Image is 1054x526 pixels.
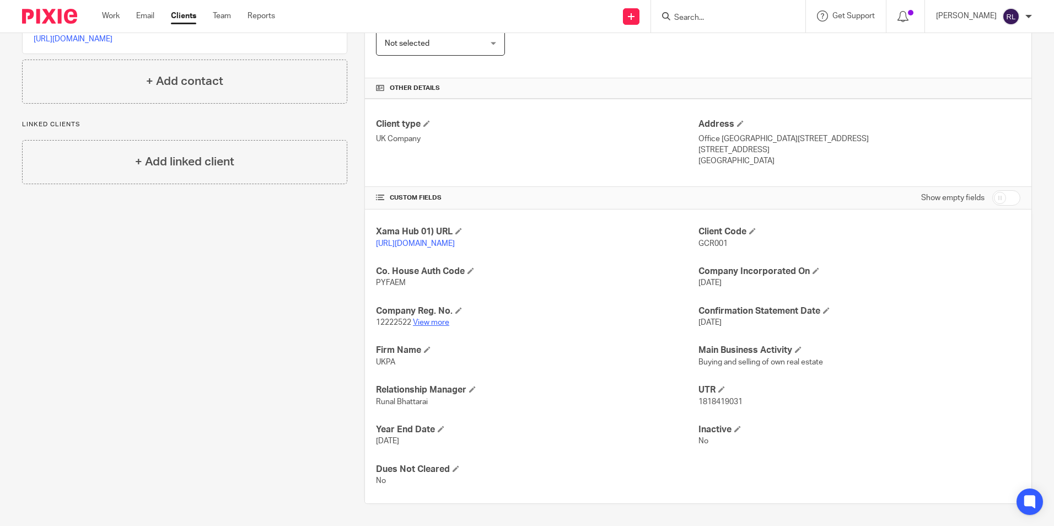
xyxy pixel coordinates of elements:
h4: CUSTOM FIELDS [376,194,698,202]
span: UKPA [376,358,395,366]
h4: Dues Not Cleared [376,464,698,475]
label: Show empty fields [921,192,985,203]
p: Linked clients [22,120,347,129]
a: Clients [171,10,196,22]
h4: Co. House Auth Code [376,266,698,277]
span: Other details [390,84,440,93]
a: View more [413,319,449,326]
h4: Address [698,119,1020,130]
h4: Year End Date [376,424,698,436]
a: Work [102,10,120,22]
h4: Inactive [698,424,1020,436]
h4: Firm Name [376,345,698,356]
a: [URL][DOMAIN_NAME] [34,35,112,43]
h4: + Add linked client [135,153,234,170]
span: [DATE] [698,319,722,326]
img: svg%3E [1002,8,1020,25]
h4: Company Incorporated On [698,266,1020,277]
img: Pixie [22,9,77,24]
span: GCR001 [698,240,728,248]
span: [DATE] [376,437,399,445]
h4: + Add contact [146,73,223,90]
p: [PERSON_NAME] [936,10,997,22]
input: Search [673,13,772,23]
h4: UTR [698,384,1020,396]
a: [URL][DOMAIN_NAME] [376,240,455,248]
h4: Client type [376,119,698,130]
span: 1818419031 [698,398,743,406]
h4: Relationship Manager [376,384,698,396]
span: Buying and selling of own real estate [698,358,823,366]
p: [STREET_ADDRESS] [698,144,1020,155]
h4: Confirmation Statement Date [698,305,1020,317]
span: No [376,477,386,485]
h4: Client Code [698,226,1020,238]
span: Not selected [385,40,429,47]
p: [GEOGRAPHIC_DATA] [698,155,1020,167]
span: No [698,437,708,445]
h4: Xama Hub 01) URL [376,226,698,238]
a: Team [213,10,231,22]
span: Runal Bhattarai [376,398,428,406]
p: Office [GEOGRAPHIC_DATA][STREET_ADDRESS] [698,133,1020,144]
span: [DATE] [698,279,722,287]
span: Get Support [832,12,875,20]
h4: Main Business Activity [698,345,1020,356]
p: UK Company [376,133,698,144]
span: 12222522 [376,319,411,326]
a: Reports [248,10,275,22]
a: Email [136,10,154,22]
span: PYFAEM [376,279,406,287]
h4: Company Reg. No. [376,305,698,317]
